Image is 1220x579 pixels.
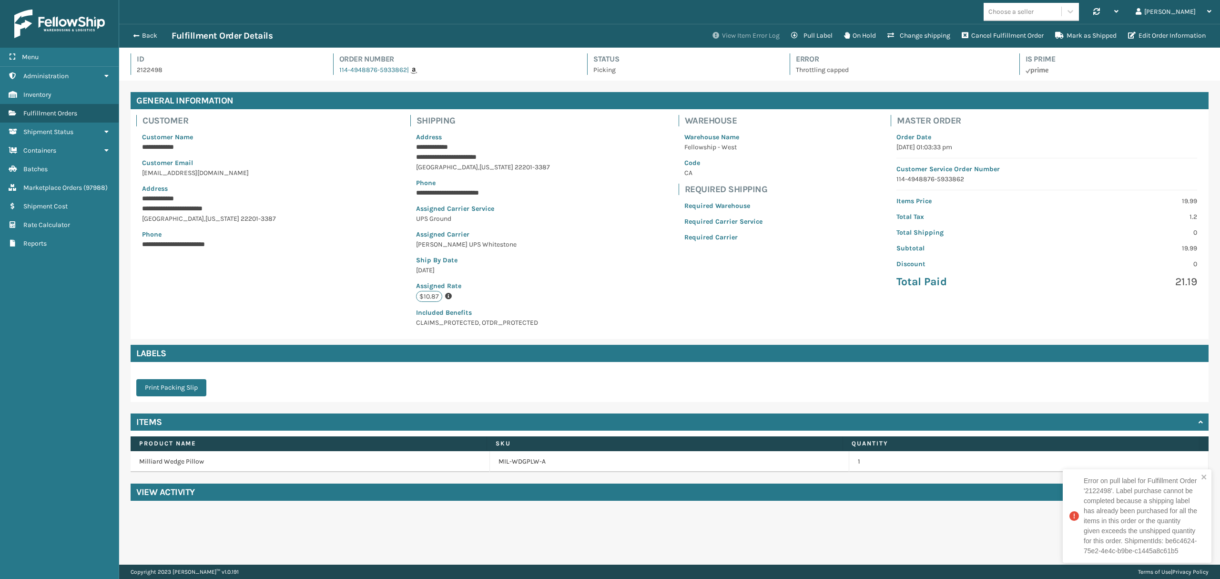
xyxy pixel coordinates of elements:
[896,227,1041,238] p: Total Shipping
[1053,275,1197,289] p: 21.19
[142,158,282,168] p: Customer Email
[1053,227,1197,238] p: 0
[142,115,287,126] h4: Customer
[131,451,490,472] td: Milliard Wedge Pillow
[796,53,1002,65] h4: Error
[407,66,409,74] span: |
[988,7,1034,17] div: Choose a seller
[23,109,77,117] span: Fulfillment Orders
[684,132,762,142] p: Warehouse Name
[593,65,773,75] p: Picking
[23,165,48,173] span: Batches
[896,196,1041,206] p: Items Price
[496,439,834,448] label: SKU
[1053,212,1197,222] p: 1.2
[1026,53,1209,65] h4: Is Prime
[23,146,56,155] span: Containers
[416,239,550,249] p: [PERSON_NAME] UPS Whitestone
[684,217,762,227] p: Required Carrier Service
[339,53,570,65] h4: Order Number
[131,92,1209,109] h4: General Information
[23,184,82,192] span: Marketplace Orders
[515,163,550,171] span: 22201-3387
[896,164,1197,174] p: Customer Service Order Number
[142,168,282,178] p: [EMAIL_ADDRESS][DOMAIN_NAME]
[416,214,550,224] p: UPS Ground
[684,232,762,242] p: Required Carrier
[14,10,105,38] img: logo
[142,215,204,223] span: [GEOGRAPHIC_DATA]
[852,439,1190,448] label: Quantity
[896,259,1041,269] p: Discount
[498,457,546,466] a: MIL-WDGPLW-A
[139,439,478,448] label: Product Name
[896,275,1041,289] p: Total Paid
[83,184,108,192] span: ( 97988 )
[416,308,550,318] p: Included Benefits
[684,201,762,211] p: Required Warehouse
[685,115,768,126] h4: Warehouse
[1053,196,1197,206] p: 19.99
[796,65,1002,75] p: Throttling capped
[142,229,282,239] p: Phone
[887,32,894,39] i: Change shipping
[896,243,1041,253] p: Subtotal
[131,565,239,579] p: Copyright 2023 [PERSON_NAME]™ v 1.0.191
[136,379,206,396] button: Print Packing Slip
[785,26,838,45] button: Pull Label
[712,32,719,39] i: View Item Error Log
[1201,473,1208,482] button: close
[791,32,798,39] i: Pull Label
[416,163,478,171] span: [GEOGRAPHIC_DATA]
[896,132,1197,142] p: Order Date
[416,265,550,275] p: [DATE]
[707,26,785,45] button: View Item Error Log
[593,53,773,65] h4: Status
[685,184,768,195] h4: Required Shipping
[339,66,407,74] a: 114-4948876-5933862
[416,281,550,291] p: Assigned Rate
[897,115,1203,126] h4: Master Order
[416,255,550,265] p: Ship By Date
[205,215,239,223] span: [US_STATE]
[1055,32,1064,39] i: Mark as Shipped
[896,212,1041,222] p: Total Tax
[137,53,316,65] h4: Id
[23,91,51,99] span: Inventory
[1049,26,1122,45] button: Mark as Shipped
[684,158,762,168] p: Code
[136,416,162,428] h4: Items
[142,132,282,142] p: Customer Name
[1084,476,1198,556] div: Error on pull label for Fulfillment Order '2122498'. Label purchase cannot be completed because a...
[416,308,550,327] span: CLAIMS_PROTECTED, OTDR_PROTECTED
[23,72,69,80] span: Administration
[882,26,956,45] button: Change shipping
[1122,26,1211,45] button: Edit Order Information
[838,26,882,45] button: On Hold
[241,215,276,223] span: 22201-3387
[1053,243,1197,253] p: 19.99
[416,178,550,188] p: Phone
[479,163,513,171] span: [US_STATE]
[416,291,442,302] p: $10.87
[962,32,968,39] i: Cancel Fulfillment Order
[896,174,1197,184] p: 114-4948876-5933862
[142,185,168,193] span: Address
[23,239,47,248] span: Reports
[136,486,195,498] h4: View Activity
[128,31,172,40] button: Back
[23,128,73,136] span: Shipment Status
[407,66,417,74] a: |
[416,133,442,141] span: Address
[172,30,273,41] h3: Fulfillment Order Details
[956,26,1049,45] button: Cancel Fulfillment Order
[844,32,850,39] i: On Hold
[478,163,479,171] span: ,
[416,229,550,239] p: Assigned Carrier
[131,345,1209,362] h4: Labels
[684,142,762,152] p: Fellowship - West
[22,53,39,61] span: Menu
[204,215,205,223] span: ,
[684,168,762,178] p: CA
[416,204,550,214] p: Assigned Carrier Service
